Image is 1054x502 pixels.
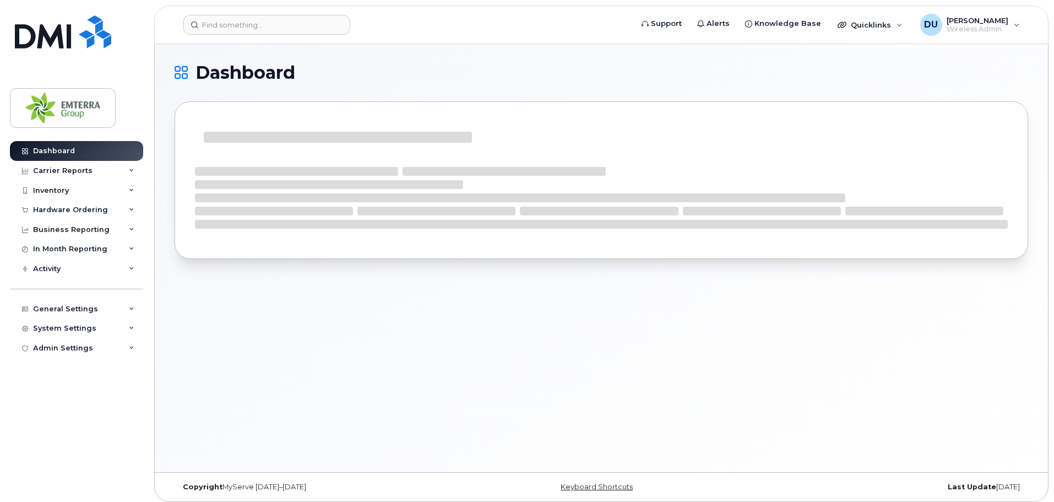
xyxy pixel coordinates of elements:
div: MyServe [DATE]–[DATE] [175,483,459,492]
strong: Copyright [183,483,222,491]
strong: Last Update [948,483,996,491]
a: Keyboard Shortcuts [561,483,633,491]
div: [DATE] [743,483,1028,492]
span: Dashboard [195,64,295,81]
